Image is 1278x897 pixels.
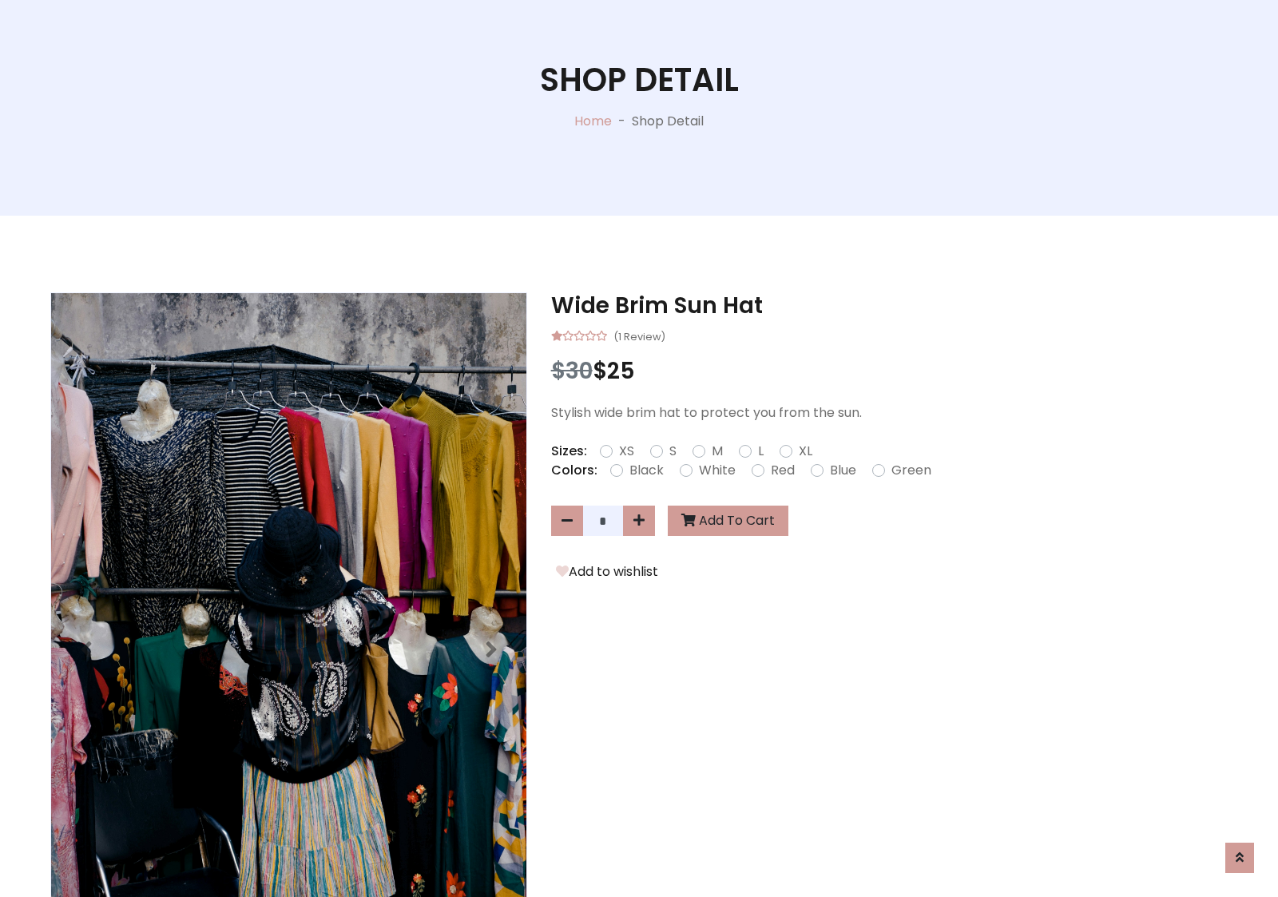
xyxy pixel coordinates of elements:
[551,355,593,387] span: $30
[619,442,634,461] label: XS
[771,461,795,480] label: Red
[551,461,597,480] p: Colors:
[669,442,677,461] label: S
[551,442,587,461] p: Sizes:
[712,442,723,461] label: M
[758,442,764,461] label: L
[574,112,612,130] a: Home
[830,461,856,480] label: Blue
[632,112,704,131] p: Shop Detail
[551,358,1228,385] h3: $
[799,442,812,461] label: XL
[551,562,663,582] button: Add to wishlist
[612,112,632,131] p: -
[540,61,739,99] h1: Shop Detail
[551,292,1228,320] h3: Wide Brim Sun Hat
[668,506,788,536] button: Add To Cart
[629,461,664,480] label: Black
[551,403,1228,423] p: Stylish wide brim hat to protect you from the sun.
[607,355,635,387] span: 25
[891,461,931,480] label: Green
[699,461,736,480] label: White
[613,326,665,345] small: (1 Review)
